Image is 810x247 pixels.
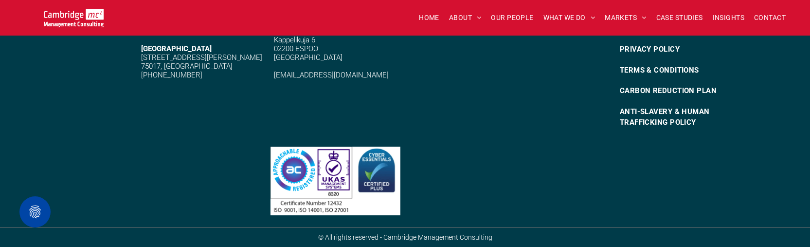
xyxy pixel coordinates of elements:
[444,10,486,25] a: ABOUT
[274,27,345,62] span: c/o Eden Accounts Oy Kappelikuja 6 02200 ESPOO [GEOGRAPHIC_DATA]
[141,71,202,79] span: [PHONE_NUMBER]
[708,10,749,25] a: INSIGHTS
[270,147,400,215] img: Three certification logos: Approachable Registered, UKAS Management Systems with a tick and certi...
[651,10,708,25] a: CASE STUDIES
[44,10,104,20] a: Your Business Transformed | Cambridge Management Consulting
[620,60,752,81] a: TERMS & CONDITIONS
[620,80,752,101] a: CARBON REDUCTION PLAN
[600,10,651,25] a: MARKETS
[274,71,389,79] a: [EMAIL_ADDRESS][DOMAIN_NAME]
[141,44,212,53] strong: [GEOGRAPHIC_DATA]
[620,101,752,133] a: ANTI-SLAVERY & HUMAN TRAFFICKING POLICY
[270,148,400,158] a: Your Business Transformed | Cambridge Management Consulting
[486,10,538,25] a: OUR PEOPLE
[141,53,262,62] span: [STREET_ADDRESS][PERSON_NAME]
[539,10,600,25] a: WHAT WE DO
[141,62,233,71] span: 75017, [GEOGRAPHIC_DATA]
[620,39,752,60] a: PRIVACY POLICY
[44,9,104,27] img: Go to Homepage
[318,233,492,241] span: © All rights reserved - Cambridge Management Consulting
[749,10,791,25] a: CONTACT
[414,10,444,25] a: HOME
